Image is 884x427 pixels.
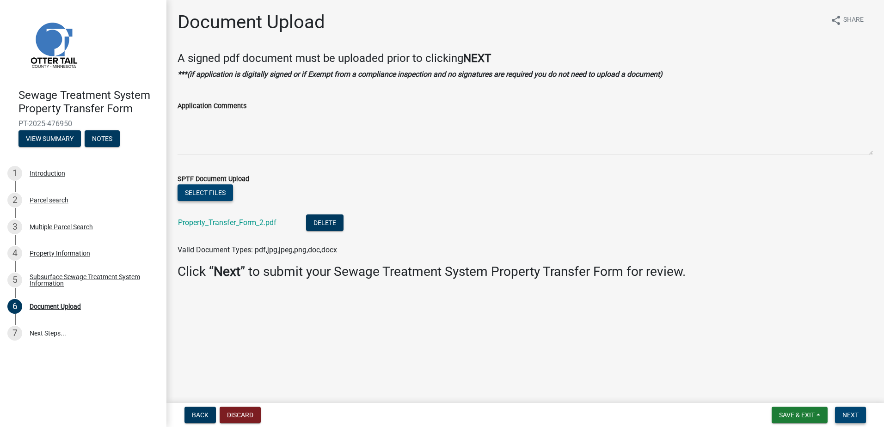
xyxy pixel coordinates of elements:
button: View Summary [18,130,81,147]
wm-modal-confirm: Notes [85,135,120,143]
button: Select files [178,184,233,201]
span: Back [192,411,209,419]
div: Document Upload [30,303,81,310]
div: 4 [7,246,22,261]
label: SPTF Document Upload [178,176,249,183]
button: Discard [220,407,261,423]
button: Delete [306,214,344,231]
wm-modal-confirm: Summary [18,135,81,143]
a: Property_Transfer_Form_2.pdf [178,218,276,227]
i: share [830,15,841,26]
h4: Sewage Treatment System Property Transfer Form [18,89,159,116]
img: Otter Tail County, Minnesota [18,10,88,79]
div: Subsurface Sewage Treatment System Information [30,274,152,287]
strong: Next [214,264,240,279]
span: Valid Document Types: pdf,jpg,jpeg,png,doc,docx [178,245,337,254]
div: Property Information [30,250,90,256]
strong: NEXT [463,52,491,65]
div: Introduction [30,170,65,177]
div: Multiple Parcel Search [30,224,93,230]
h1: Document Upload [178,11,325,33]
span: PT-2025-476950 [18,119,148,128]
button: Back [184,407,216,423]
h3: Click “ ” to submit your Sewage Treatment System Property Transfer Form for review. [178,264,873,280]
button: shareShare [823,11,871,29]
span: Next [842,411,859,419]
div: Parcel search [30,197,68,203]
div: 2 [7,193,22,207]
strong: ***(if application is digitally signed or if Exempt from a compliance inspection and no signature... [178,70,663,79]
span: Save & Exit [779,411,815,419]
span: Share [843,15,864,26]
div: 7 [7,326,22,341]
button: Save & Exit [772,407,828,423]
h4: A signed pdf document must be uploaded prior to clicking [178,52,873,65]
wm-modal-confirm: Delete Document [306,219,344,228]
button: Notes [85,130,120,147]
label: Application Comments [178,103,246,110]
div: 1 [7,166,22,181]
div: 3 [7,220,22,234]
div: 6 [7,299,22,314]
div: 5 [7,273,22,287]
button: Next [835,407,866,423]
